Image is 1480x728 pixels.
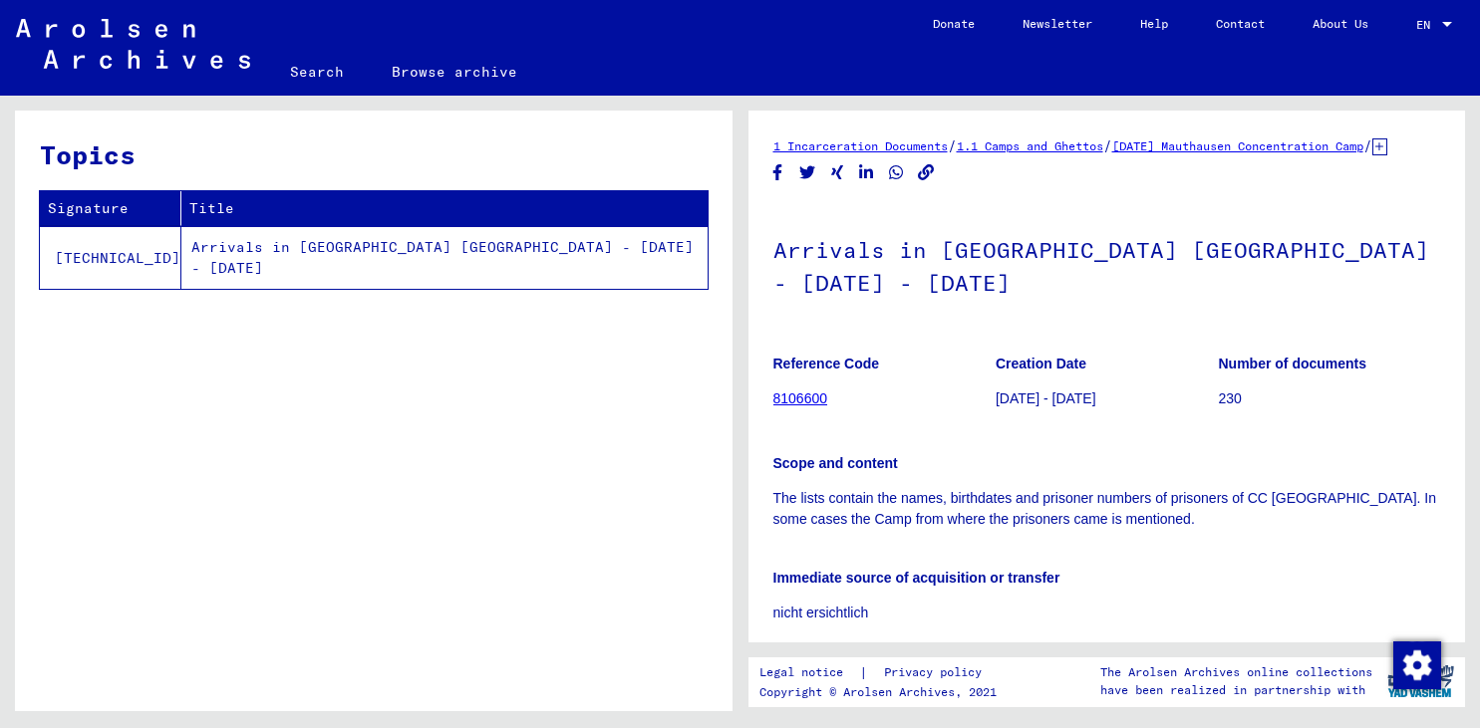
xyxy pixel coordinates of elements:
h1: Arrivals in [GEOGRAPHIC_DATA] [GEOGRAPHIC_DATA] - [DATE] - [DATE] [773,204,1441,325]
a: Search [266,48,368,96]
a: Privacy policy [868,662,1006,683]
span: / [1103,136,1112,154]
button: Share on LinkedIn [856,160,877,185]
p: have been realized in partnership with [1100,681,1372,699]
b: Creation Date [996,356,1086,371]
p: The lists contain the names, birthdates and prisoner numbers of prisoners of CC [GEOGRAPHIC_DATA]... [773,488,1441,530]
button: Share on Twitter [797,160,818,185]
div: | [759,662,1006,683]
b: Reference Code [773,356,880,371]
p: The Arolsen Archives online collections [1100,663,1372,681]
span: / [948,136,957,154]
a: 8106600 [773,390,828,406]
img: Arolsen_neg.svg [16,19,250,69]
a: 1.1 Camps and Ghettos [957,138,1103,153]
b: Scope and content [773,455,898,471]
button: Share on Xing [827,160,848,185]
p: nicht ersichtlich [773,603,1441,623]
a: [DATE] Mauthausen Concentration Camp [1112,138,1363,153]
span: / [1363,136,1372,154]
p: 230 [1219,388,1440,409]
b: Immediate source of acquisition or transfer [773,570,1060,586]
p: [DATE] - [DATE] [996,388,1217,409]
th: Title [181,191,708,226]
h3: Topics [40,135,707,174]
b: Number of documents [1219,356,1367,371]
p: Copyright © Arolsen Archives, 2021 [759,683,1006,701]
a: Browse archive [368,48,541,96]
button: Copy link [916,160,937,185]
img: Change consent [1393,641,1441,689]
td: [TECHNICAL_ID] [40,226,181,289]
a: Legal notice [759,662,859,683]
td: Arrivals in [GEOGRAPHIC_DATA] [GEOGRAPHIC_DATA] - [DATE] - [DATE] [181,226,708,289]
th: Signature [40,191,181,226]
span: EN [1416,18,1438,32]
a: 1 Incarceration Documents [773,138,948,153]
img: yv_logo.png [1383,656,1458,706]
button: Share on Facebook [767,160,788,185]
button: Share on WhatsApp [886,160,907,185]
